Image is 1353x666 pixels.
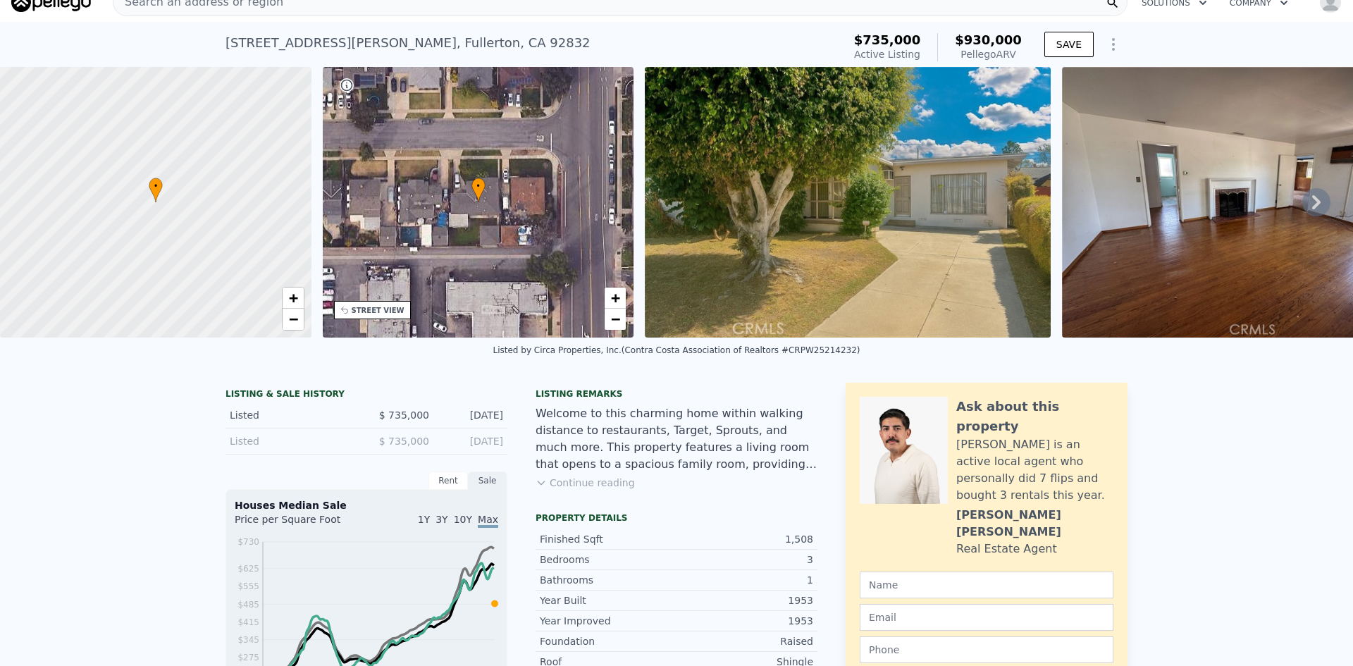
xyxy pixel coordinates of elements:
span: + [611,289,620,307]
span: − [288,310,297,328]
div: Foundation [540,634,676,648]
div: Raised [676,634,813,648]
div: [PERSON_NAME] is an active local agent who personally did 7 flips and bought 3 rentals this year. [956,436,1113,504]
span: $930,000 [955,32,1022,47]
div: Listing remarks [536,388,817,400]
div: STREET VIEW [352,305,404,316]
div: Finished Sqft [540,532,676,546]
span: • [149,180,163,192]
tspan: $415 [237,617,259,627]
span: $735,000 [854,32,921,47]
span: $ 735,000 [379,409,429,421]
div: Bedrooms [540,553,676,567]
tspan: $625 [237,564,259,574]
span: $ 735,000 [379,436,429,447]
div: Houses Median Sale [235,498,498,512]
div: Welcome to this charming home within walking distance to restaurants, Target, Sprouts, and much m... [536,405,817,473]
span: − [611,310,620,328]
div: [PERSON_NAME] [PERSON_NAME] [956,507,1113,541]
tspan: $485 [237,600,259,610]
div: Sale [468,471,507,490]
tspan: $345 [237,635,259,645]
div: 1953 [676,593,813,608]
div: [DATE] [440,408,503,422]
img: Sale: 169652788 Parcel: 63810228 [645,67,1051,338]
span: + [288,289,297,307]
tspan: $275 [237,653,259,662]
tspan: $730 [237,537,259,547]
div: 1,508 [676,532,813,546]
input: Email [860,604,1113,631]
a: Zoom out [283,309,304,330]
div: • [471,178,486,202]
div: 3 [676,553,813,567]
tspan: $555 [237,581,259,591]
span: 10Y [454,514,472,525]
span: • [471,180,486,192]
div: Rent [428,471,468,490]
div: Listed by Circa Properties, Inc. (Contra Costa Association of Realtors #CRPW25214232) [493,345,860,355]
div: 1 [676,573,813,587]
div: Year Built [540,593,676,608]
div: Bathrooms [540,573,676,587]
div: Price per Square Foot [235,512,366,535]
a: Zoom in [605,288,626,309]
button: Continue reading [536,476,635,490]
span: 3Y [435,514,447,525]
span: 1Y [418,514,430,525]
div: LISTING & SALE HISTORY [225,388,507,402]
input: Phone [860,636,1113,663]
div: Ask about this property [956,397,1113,436]
input: Name [860,572,1113,598]
div: Pellego ARV [955,47,1022,61]
div: • [149,178,163,202]
a: Zoom in [283,288,304,309]
div: Real Estate Agent [956,541,1057,557]
a: Zoom out [605,309,626,330]
span: Max [478,514,498,528]
button: SAVE [1044,32,1094,57]
div: 1953 [676,614,813,628]
div: [DATE] [440,434,503,448]
div: Year Improved [540,614,676,628]
div: Listed [230,408,355,422]
div: [STREET_ADDRESS][PERSON_NAME] , Fullerton , CA 92832 [225,33,591,53]
div: Listed [230,434,355,448]
span: Active Listing [854,49,920,60]
button: Show Options [1099,30,1127,58]
div: Property details [536,512,817,524]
